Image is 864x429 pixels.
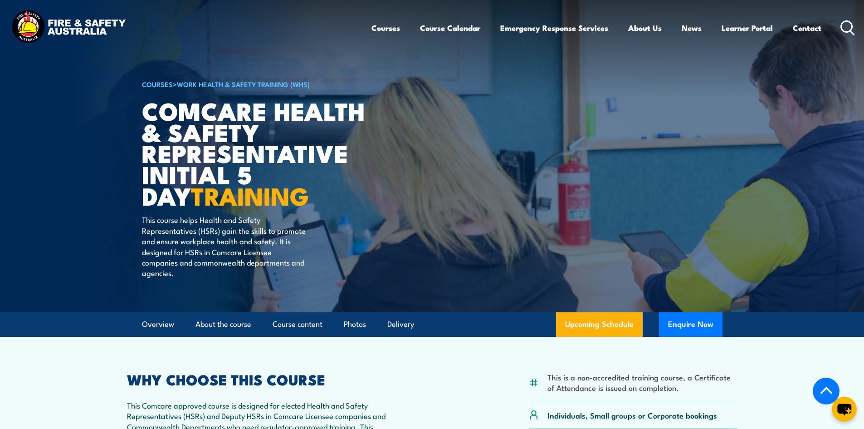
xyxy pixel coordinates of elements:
a: Upcoming Schedule [556,312,643,337]
a: News [682,16,702,40]
a: Courses [371,16,400,40]
p: This course helps Health and Safety Representatives (HSRs) gain the skills to promote and ensure ... [142,214,308,278]
a: COURSES [142,79,173,89]
a: Learner Portal [722,16,773,40]
a: Delivery [387,312,414,336]
a: Contact [793,16,821,40]
h6: > [142,79,366,89]
h1: Comcare Health & Safety Representative Initial 5 Day [142,100,366,206]
a: Overview [142,312,174,336]
a: About Us [628,16,662,40]
a: About the course [195,312,251,336]
a: Course Calendar [420,16,480,40]
a: Photos [344,312,366,336]
a: Course content [273,312,322,336]
p: Individuals, Small groups or Corporate bookings [547,410,717,420]
button: chat-button [832,397,857,422]
a: Emergency Response Services [500,16,608,40]
li: This is a non-accredited training course, a Certificate of Attendance is issued on completion. [547,372,737,393]
button: Enquire Now [659,312,722,337]
strong: TRAINING [191,176,309,214]
h2: WHY CHOOSE THIS COURSE [127,373,392,385]
a: Work Health & Safety Training (WHS) [177,79,310,89]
